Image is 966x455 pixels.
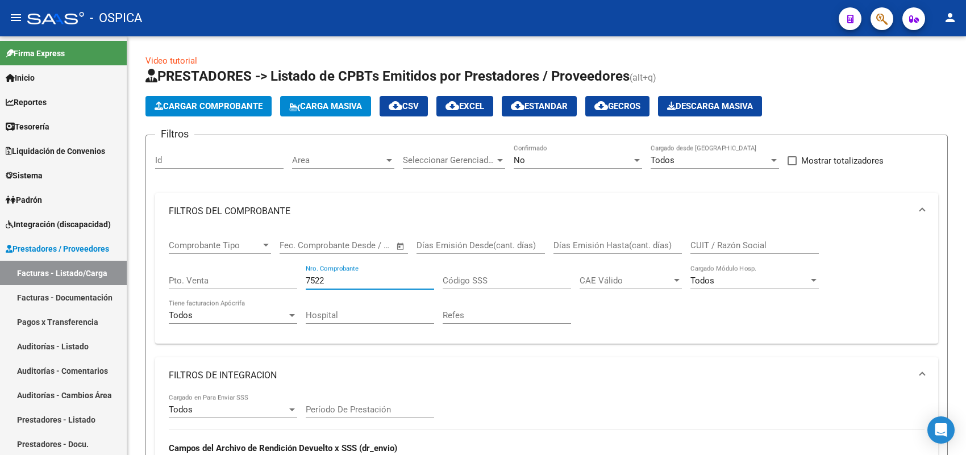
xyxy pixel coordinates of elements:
[280,96,371,116] button: Carga Masiva
[145,96,272,116] button: Cargar Comprobante
[514,155,525,165] span: No
[9,11,23,24] mat-icon: menu
[6,120,49,133] span: Tesorería
[145,68,630,84] span: PRESTADORES -> Listado de CPBTs Emitidos por Prestadores / Proveedores
[801,154,884,168] span: Mostrar totalizadores
[394,240,407,253] button: Open calendar
[389,99,402,112] mat-icon: cloud_download
[169,310,193,320] span: Todos
[6,96,47,108] span: Reportes
[580,275,672,286] span: CAE Válido
[651,155,674,165] span: Todos
[667,101,753,111] span: Descarga Masiva
[6,169,43,182] span: Sistema
[292,155,384,165] span: Area
[280,240,326,251] input: Fecha inicio
[445,99,459,112] mat-icon: cloud_download
[155,126,194,142] h3: Filtros
[145,56,197,66] a: Video tutorial
[927,416,955,444] div: Open Intercom Messenger
[155,357,938,394] mat-expansion-panel-header: FILTROS DE INTEGRACION
[6,72,35,84] span: Inicio
[169,443,397,453] strong: Campos del Archivo de Rendición Devuelto x SSS (dr_envio)
[380,96,428,116] button: CSV
[690,275,714,286] span: Todos
[658,96,762,116] app-download-masive: Descarga masiva de comprobantes (adjuntos)
[169,369,911,382] mat-panel-title: FILTROS DE INTEGRACION
[585,96,649,116] button: Gecros
[502,96,577,116] button: Estandar
[169,404,193,415] span: Todos
[658,96,762,116] button: Descarga Masiva
[155,229,938,344] div: FILTROS DEL COMPROBANTE
[6,47,65,60] span: Firma Express
[6,145,105,157] span: Liquidación de Convenios
[169,205,911,218] mat-panel-title: FILTROS DEL COMPROBANTE
[6,194,42,206] span: Padrón
[6,218,111,231] span: Integración (discapacidad)
[336,240,391,251] input: Fecha fin
[289,101,362,111] span: Carga Masiva
[389,101,419,111] span: CSV
[594,101,640,111] span: Gecros
[445,101,484,111] span: EXCEL
[511,101,568,111] span: Estandar
[630,72,656,83] span: (alt+q)
[6,243,109,255] span: Prestadores / Proveedores
[155,193,938,229] mat-expansion-panel-header: FILTROS DEL COMPROBANTE
[169,240,261,251] span: Comprobante Tipo
[594,99,608,112] mat-icon: cloud_download
[943,11,957,24] mat-icon: person
[155,101,263,111] span: Cargar Comprobante
[436,96,493,116] button: EXCEL
[403,155,495,165] span: Seleccionar Gerenciador
[511,99,524,112] mat-icon: cloud_download
[90,6,142,31] span: - OSPICA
